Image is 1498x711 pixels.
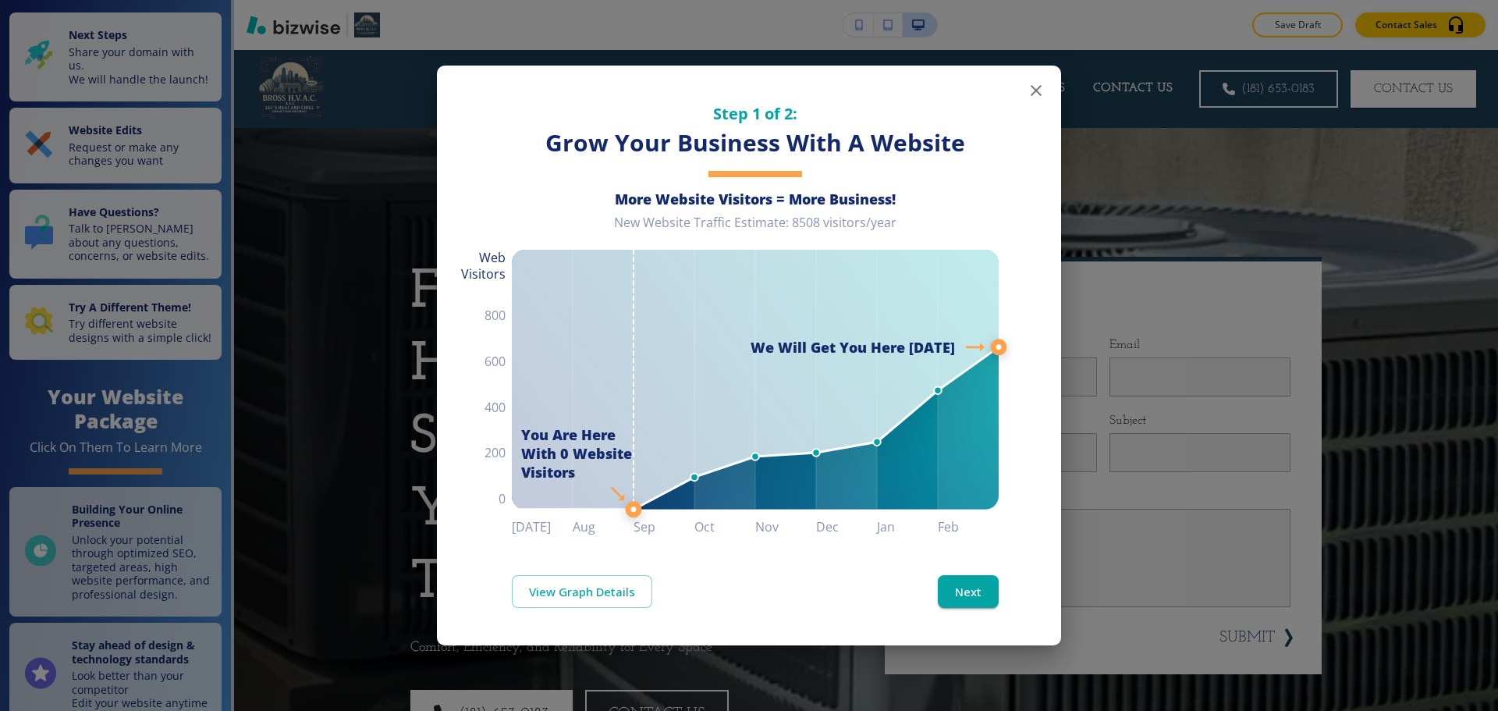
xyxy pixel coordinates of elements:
a: View Graph Details [512,575,652,608]
h6: More Website Visitors = More Business! [512,190,999,208]
h6: Aug [573,516,634,538]
h5: Step 1 of 2: [512,103,999,124]
h3: Grow Your Business With A Website [512,127,999,159]
div: New Website Traffic Estimate: 8508 visitors/year [512,215,999,244]
h6: Nov [755,516,816,538]
h6: Feb [938,516,999,538]
h6: Jan [877,516,938,538]
h6: Dec [816,516,877,538]
h6: Sep [634,516,694,538]
h6: [DATE] [512,516,573,538]
h6: Oct [694,516,755,538]
button: Next [938,575,999,608]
